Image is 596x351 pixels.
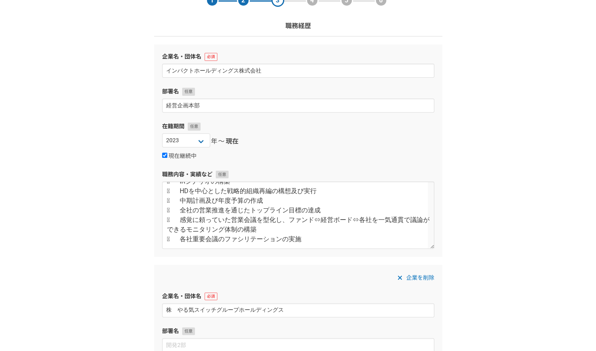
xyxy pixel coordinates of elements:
[162,170,434,179] label: 職務内容・実績など
[162,153,167,158] input: 現在継続中
[162,99,434,113] input: 開発2部
[162,87,434,96] label: 部署名
[211,137,225,146] span: 年〜
[406,273,434,282] span: 企業を削除
[162,153,197,160] label: 現在継続中
[162,292,434,301] label: 企業名・団体名
[162,327,434,335] label: 部署名
[162,52,434,61] label: 企業名・団体名
[162,122,434,131] label: 在籍期間
[162,64,434,78] input: エニィクルー株式会社
[226,137,239,146] span: 現在
[285,21,311,31] p: 職務経歴
[162,303,434,317] input: エニィクルー株式会社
